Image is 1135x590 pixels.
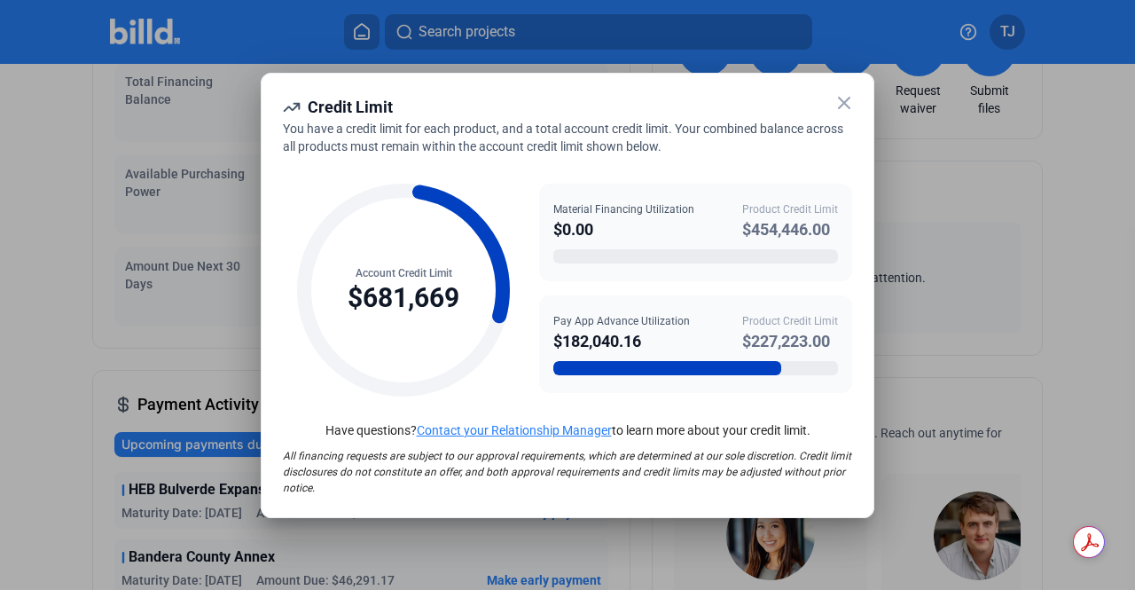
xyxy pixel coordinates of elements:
div: $182,040.16 [553,329,690,354]
a: Contact your Relationship Manager [417,423,612,437]
div: Pay App Advance Utilization [553,313,690,329]
span: All financing requests are subject to our approval requirements, which are determined at our sole... [283,450,851,494]
span: Have questions? to learn more about your credit limit. [325,423,810,437]
div: Account Credit Limit [348,265,459,281]
div: $0.00 [553,217,694,242]
div: $454,446.00 [742,217,838,242]
div: $681,669 [348,281,459,315]
div: $227,223.00 [742,329,838,354]
span: You have a credit limit for each product, and a total account credit limit. Your combined balance... [283,122,843,153]
div: Product Credit Limit [742,201,838,217]
div: Product Credit Limit [742,313,838,329]
div: Material Financing Utilization [553,201,694,217]
span: Credit Limit [308,98,393,116]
